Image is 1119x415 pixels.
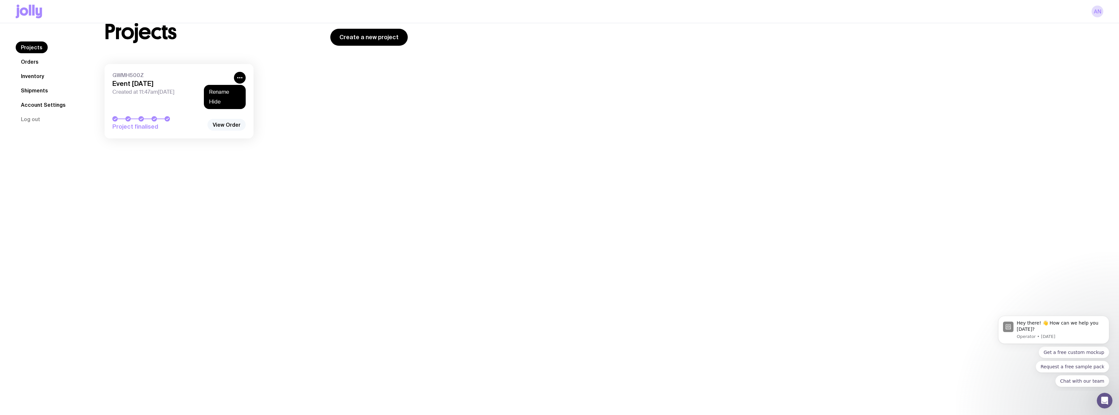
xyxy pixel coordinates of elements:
button: Rename [209,89,240,95]
a: View Order [207,119,246,131]
a: AN [1092,6,1103,17]
button: Hide [209,99,240,105]
a: Projects [16,41,48,53]
iframe: Intercom notifications message [988,310,1119,391]
a: Create a new project [330,29,408,46]
button: Log out [16,113,45,125]
span: Project finalised [112,123,204,131]
a: GWMH500ZEvent [DATE]Created at 11:47am[DATE]Project finalised [105,64,254,138]
iframe: Intercom live chat [1097,393,1112,408]
a: Orders [16,56,44,68]
span: Created at 11:47am[DATE] [112,89,230,95]
h3: Event [DATE] [112,80,230,88]
a: Inventory [16,70,49,82]
a: Account Settings [16,99,71,111]
span: GWMH500Z [112,72,230,78]
h1: Projects [105,22,177,42]
a: Shipments [16,85,53,96]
